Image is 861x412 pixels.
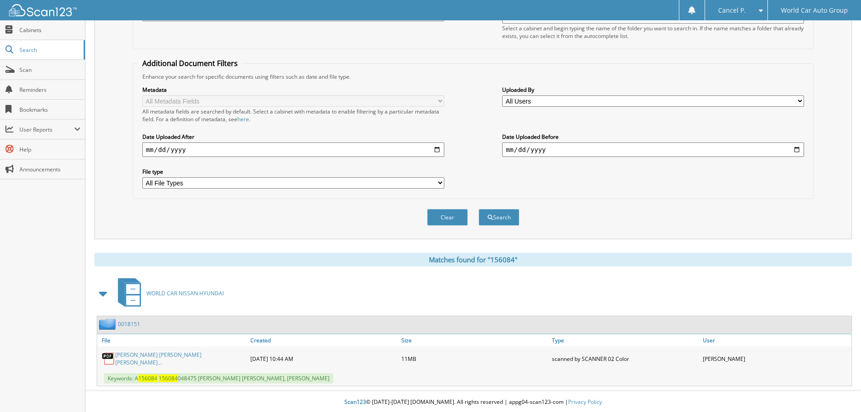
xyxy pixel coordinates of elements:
div: 11MB [399,349,550,369]
span: Cancel P. [718,8,746,13]
div: Select a cabinet and begin typing the name of the folder you want to search in. If the name match... [502,24,804,40]
div: [DATE] 10:44 AM [248,349,399,369]
div: scanned by SCANNER 02 Color [550,349,701,369]
label: Metadata [142,86,444,94]
a: [PERSON_NAME] [PERSON_NAME] [PERSON_NAME]... [115,351,246,366]
label: Date Uploaded Before [502,133,804,141]
a: Privacy Policy [568,398,602,406]
span: Bookmarks [19,106,80,114]
label: File type [142,168,444,175]
span: Search [19,46,79,54]
span: World Car Auto Group [781,8,848,13]
a: here [237,115,249,123]
label: Uploaded By [502,86,804,94]
img: PDF.png [102,352,115,365]
a: Type [550,334,701,346]
a: 0018151 [118,320,140,328]
a: Created [248,334,399,346]
span: Help [19,146,80,153]
a: File [97,334,248,346]
a: Size [399,334,550,346]
span: 156084 [159,374,178,382]
span: Reminders [19,86,80,94]
span: Scan123 [344,398,366,406]
span: Cabinets [19,26,80,34]
div: Matches found for "156084" [94,253,852,266]
span: User Reports [19,126,74,133]
span: 156084 [138,374,157,382]
legend: Additional Document Filters [138,58,242,68]
button: Clear [427,209,468,226]
div: All metadata fields are searched by default. Select a cabinet with metadata to enable filtering b... [142,108,444,123]
span: Keywords: A 048475 [PERSON_NAME] [PERSON_NAME], [PERSON_NAME] [104,373,333,384]
iframe: Chat Widget [816,369,861,412]
div: Enhance your search for specific documents using filters such as date and file type. [138,73,809,81]
a: User [701,334,852,346]
a: WORLD CAR NISSAN HYUNDAI [113,275,224,311]
div: [PERSON_NAME] [701,349,852,369]
button: Search [479,209,519,226]
span: Announcements [19,166,80,173]
input: start [142,142,444,157]
img: scan123-logo-white.svg [9,4,77,16]
span: Scan [19,66,80,74]
label: Date Uploaded After [142,133,444,141]
img: folder2.png [99,318,118,330]
input: end [502,142,804,157]
span: WORLD CAR NISSAN HYUNDAI [146,289,224,297]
